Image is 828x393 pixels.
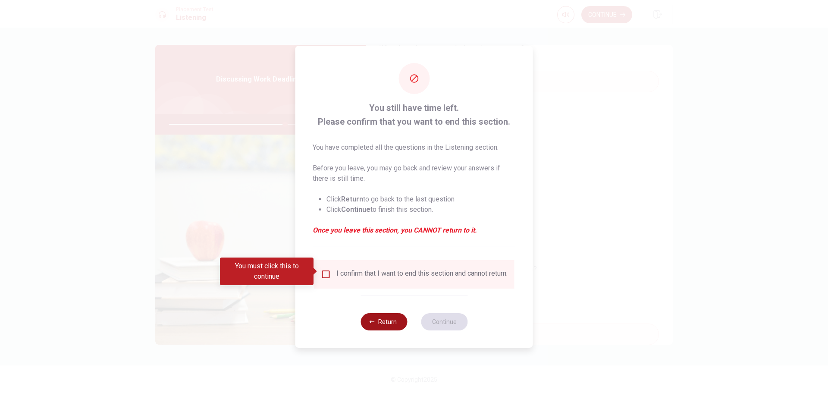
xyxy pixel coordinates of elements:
span: You must click this to continue [321,269,331,280]
p: Before you leave, you may go back and review your answers if there is still time. [313,163,516,184]
button: Continue [421,313,467,330]
li: Click to finish this section. [326,204,516,215]
strong: Return [341,195,363,203]
strong: Continue [341,205,370,214]
p: You have completed all the questions in the Listening section. [313,142,516,153]
em: Once you leave this section, you CANNOT return to it. [313,225,516,236]
li: Click to go back to the last question [326,194,516,204]
span: You still have time left. Please confirm that you want to end this section. [313,101,516,129]
button: Return [361,313,407,330]
div: You must click this to continue [220,258,314,285]
div: I confirm that I want to end this section and cannot return. [336,269,508,280]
